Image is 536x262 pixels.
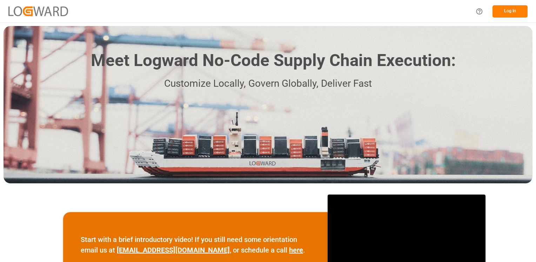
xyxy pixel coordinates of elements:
[80,76,456,92] p: Customize Locally, Govern Globally, Deliver Fast
[8,6,68,16] img: Logward_new_orange.png
[493,5,528,18] button: Log In
[289,246,303,254] a: here
[471,4,487,19] button: Help Center
[117,246,230,254] a: [EMAIL_ADDRESS][DOMAIN_NAME]
[81,234,310,255] p: Start with a brief introductory video! If you still need some orientation email us at , or schedu...
[91,48,456,73] h1: Meet Logward No-Code Supply Chain Execution:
